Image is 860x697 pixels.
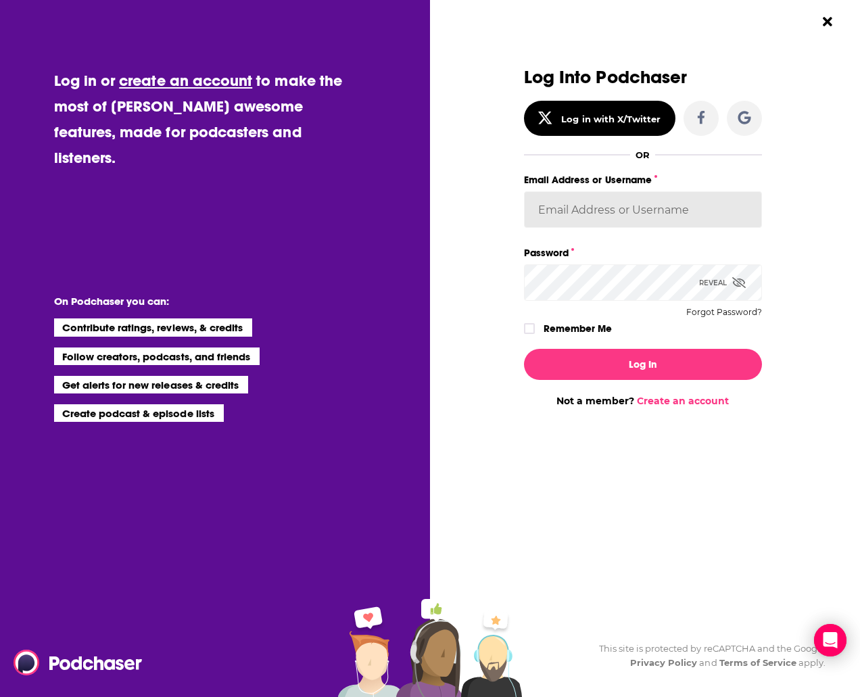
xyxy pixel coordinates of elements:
[686,308,762,317] button: Forgot Password?
[630,657,698,668] a: Privacy Policy
[524,191,762,228] input: Email Address or Username
[119,71,252,90] a: create an account
[814,624,846,656] div: Open Intercom Messenger
[14,650,143,675] img: Podchaser - Follow, Share and Rate Podcasts
[524,101,675,136] button: Log in with X/Twitter
[524,244,762,262] label: Password
[637,395,729,407] a: Create an account
[636,149,650,160] div: OR
[54,347,260,365] li: Follow creators, podcasts, and friends
[544,320,612,337] label: Remember Me
[699,264,746,301] div: Reveal
[524,395,762,407] div: Not a member?
[588,642,826,670] div: This site is protected by reCAPTCHA and the Google and apply.
[524,349,762,380] button: Log In
[54,404,224,422] li: Create podcast & episode lists
[14,650,133,675] a: Podchaser - Follow, Share and Rate Podcasts
[54,318,253,336] li: Contribute ratings, reviews, & credits
[561,114,661,124] div: Log in with X/Twitter
[524,171,762,189] label: Email Address or Username
[524,68,762,87] h3: Log Into Podchaser
[54,376,248,393] li: Get alerts for new releases & credits
[815,9,840,34] button: Close Button
[719,657,797,668] a: Terms of Service
[54,295,325,308] li: On Podchaser you can:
